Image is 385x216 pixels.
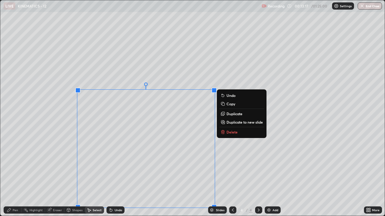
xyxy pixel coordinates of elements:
button: Undo [219,92,264,99]
p: Settings [340,4,352,7]
p: Copy [226,101,235,106]
div: Pen [13,208,18,211]
button: Delete [219,128,264,136]
img: end-class-cross [360,4,365,8]
div: / [246,208,248,212]
div: Add [273,208,278,211]
button: Duplicate [219,110,264,117]
button: Duplicate to new slide [219,118,264,126]
div: Undo [115,208,122,211]
button: Copy [219,100,264,107]
div: Highlight [29,208,43,211]
button: End Class [358,2,382,10]
img: recording.375f2c34.svg [262,4,266,8]
div: More [372,208,380,211]
p: Undo [226,93,236,98]
div: Slides [216,208,224,211]
p: Delete [226,130,238,134]
p: Recording [268,4,285,8]
div: Shapes [72,208,82,211]
div: 4 [249,207,253,213]
p: Duplicate [226,111,242,116]
p: KINEMATICS - 12 [18,4,46,8]
div: Eraser [53,208,62,211]
p: Duplicate to new slide [226,120,263,124]
div: 4 [239,208,245,212]
p: LIVE [5,4,14,8]
img: add-slide-button [266,208,271,212]
div: Select [93,208,102,211]
img: class-settings-icons [334,4,339,8]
